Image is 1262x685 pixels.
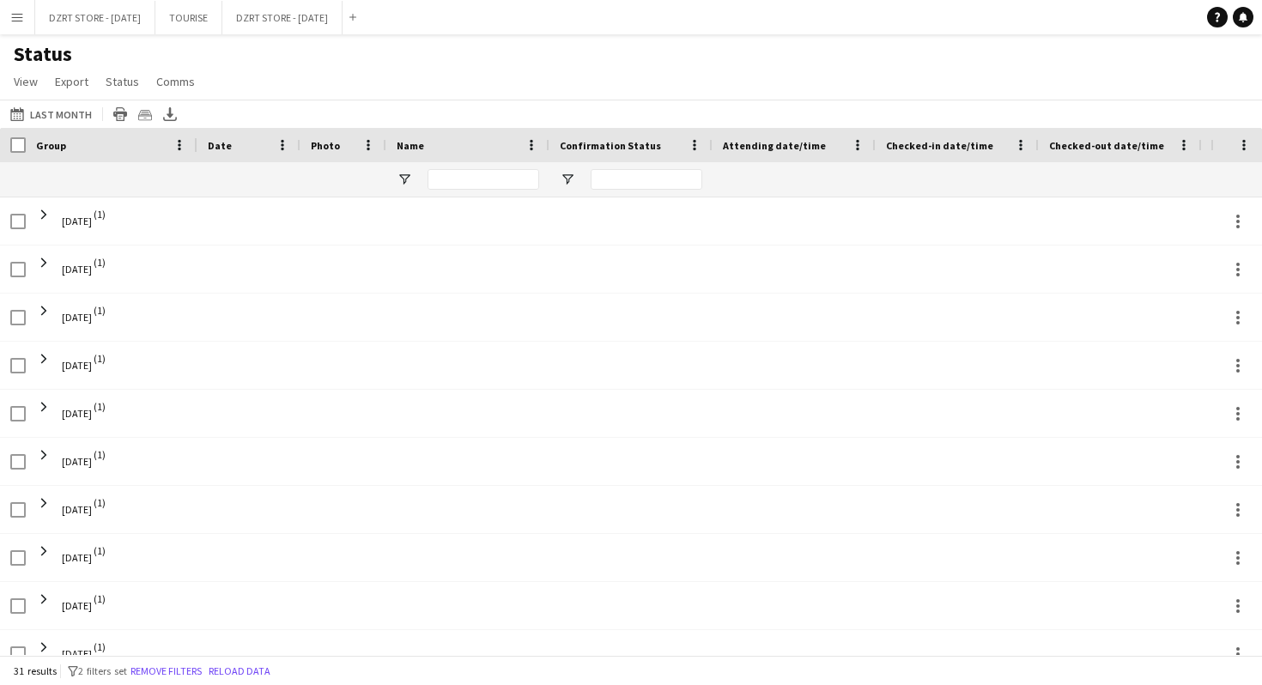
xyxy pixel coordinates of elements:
span: (1) [94,486,106,519]
span: Export [55,74,88,89]
span: [DATE] [62,294,92,342]
button: TOURISE [155,1,222,34]
span: Attending date/time [723,139,826,152]
button: DZRT STORE - [DATE] [222,1,343,34]
span: (1) [94,197,106,231]
span: [DATE] [62,342,92,390]
span: (1) [94,294,106,327]
app-action-btn: Export XLSX [160,104,180,124]
span: [DATE] [62,582,92,630]
span: Checked-out date/time [1049,139,1164,152]
app-action-btn: Crew files as ZIP [135,104,155,124]
a: Export [48,70,95,93]
span: (1) [94,390,106,423]
button: DZRT STORE - [DATE] [35,1,155,34]
app-action-btn: Print [110,104,130,124]
button: Reload data [205,662,274,681]
span: [DATE] [62,197,92,246]
span: (1) [94,534,106,567]
a: Comms [149,70,202,93]
span: 2 filters set [78,664,127,677]
span: Status [106,74,139,89]
span: Comms [156,74,195,89]
span: Confirmation Status [560,139,661,152]
span: [DATE] [62,486,92,534]
span: [DATE] [62,438,92,486]
button: Open Filter Menu [560,172,575,187]
span: Date [208,139,232,152]
button: Remove filters [127,662,205,681]
span: Checked-in date/time [886,139,993,152]
span: [DATE] [62,630,92,678]
span: (1) [94,630,106,664]
span: Name [397,139,424,152]
span: View [14,74,38,89]
span: [DATE] [62,390,92,438]
span: (1) [94,342,106,375]
span: Group [36,139,66,152]
button: Open Filter Menu [397,172,412,187]
a: Status [99,70,146,93]
span: (1) [94,438,106,471]
span: Photo [311,139,340,152]
button: Last Month [7,104,95,124]
input: Name Filter Input [428,169,539,190]
span: (1) [94,246,106,279]
span: [DATE] [62,534,92,582]
span: (1) [94,582,106,615]
span: [DATE] [62,246,92,294]
input: Confirmation Status Filter Input [591,169,702,190]
a: View [7,70,45,93]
